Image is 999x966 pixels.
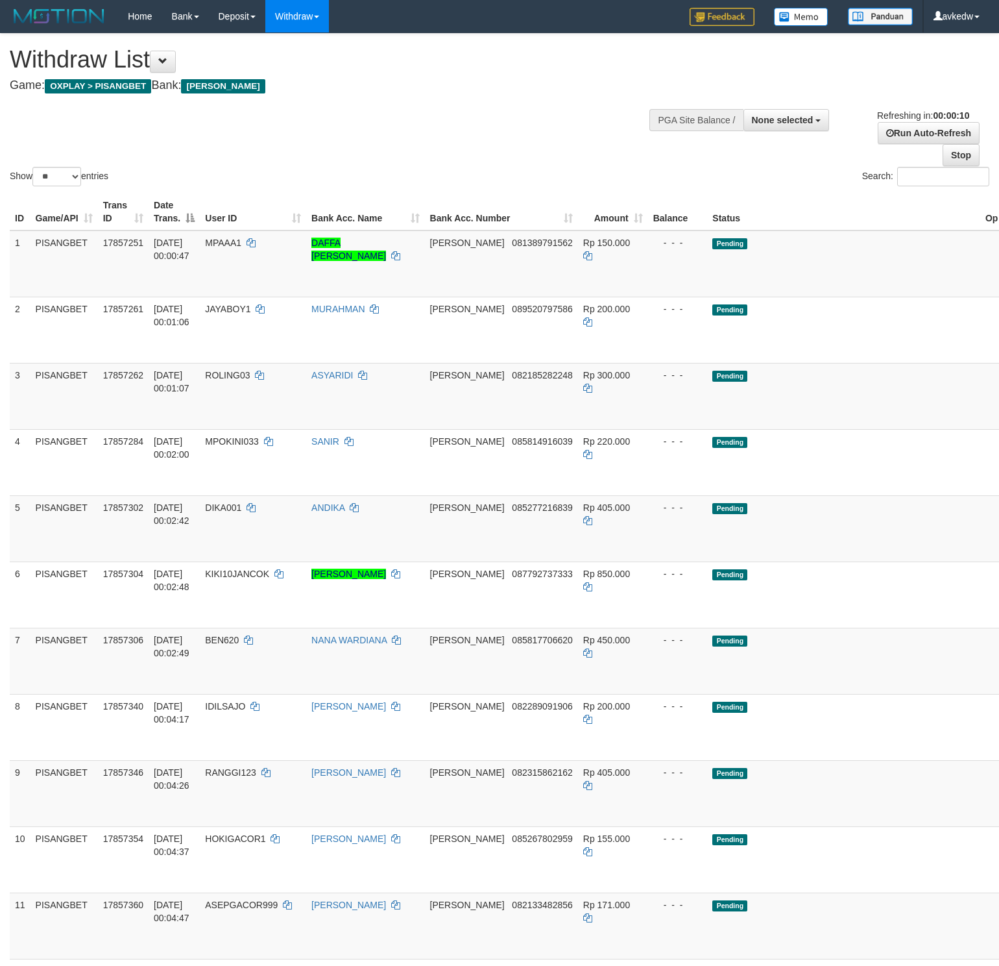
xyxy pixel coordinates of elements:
a: NANA WARDIANA [311,635,387,645]
span: Rp 450.000 [583,635,630,645]
a: [PERSON_NAME] [311,900,386,910]
span: [PERSON_NAME] [430,767,505,778]
img: Button%20Memo.svg [774,8,828,26]
img: Feedback.jpg [690,8,754,26]
span: Copy 087792737333 to clipboard [512,569,572,579]
label: Search: [862,167,989,186]
span: Rp 220.000 [583,436,630,447]
span: [PERSON_NAME] [181,79,265,93]
a: ASYARIDI [311,370,353,380]
td: PISANGBET [30,495,98,562]
a: Run Auto-Refresh [878,122,980,144]
h4: Game: Bank: [10,79,653,92]
span: [DATE] 00:01:06 [154,304,189,327]
span: [DATE] 00:02:48 [154,569,189,592]
label: Show entries [10,167,108,186]
span: Rp 150.000 [583,238,630,248]
span: 17857340 [103,701,143,712]
span: [DATE] 00:04:17 [154,701,189,724]
div: PGA Site Balance / [649,109,743,131]
span: Pending [712,371,747,382]
span: [DATE] 00:02:49 [154,635,189,658]
span: Copy 082185282248 to clipboard [512,370,572,380]
span: Pending [712,900,747,911]
td: 1 [10,230,30,297]
span: Pending [712,238,747,249]
a: ANDIKA [311,502,344,513]
th: Trans ID: activate to sort column ascending [98,193,149,230]
th: Amount: activate to sort column ascending [578,193,648,230]
span: [PERSON_NAME] [430,834,505,844]
span: Copy 085814916039 to clipboard [512,436,572,447]
span: Copy 085817706620 to clipboard [512,635,572,645]
span: 17857302 [103,502,143,513]
div: - - - [653,832,703,845]
span: 17857354 [103,834,143,844]
div: - - - [653,634,703,647]
td: 5 [10,495,30,562]
h1: Withdraw List [10,47,653,73]
a: MURAHMAN [311,304,365,314]
a: SANIR [311,436,339,447]
span: Pending [712,503,747,514]
span: [PERSON_NAME] [430,436,505,447]
span: BEN620 [205,635,239,645]
span: 17857262 [103,370,143,380]
td: 6 [10,562,30,628]
span: IDILSAJO [205,701,245,712]
span: None selected [752,115,813,125]
td: 10 [10,826,30,893]
span: KIKI10JANCOK [205,569,269,579]
a: [PERSON_NAME] [311,569,386,579]
span: RANGGI123 [205,767,256,778]
span: Pending [712,304,747,316]
span: Rp 200.000 [583,304,630,314]
div: - - - [653,567,703,580]
span: Copy 081389791562 to clipboard [512,238,572,248]
span: [DATE] 00:04:26 [154,767,189,791]
td: 3 [10,363,30,429]
span: Copy 085267802959 to clipboard [512,834,572,844]
span: Pending [712,702,747,713]
td: 4 [10,429,30,495]
div: - - - [653,766,703,779]
img: panduan.png [848,8,913,25]
span: Pending [712,569,747,580]
span: HOKIGACOR1 [205,834,265,844]
span: ASEPGACOR999 [205,900,278,910]
span: Pending [712,636,747,647]
th: Balance [648,193,708,230]
span: [PERSON_NAME] [430,304,505,314]
strong: 00:00:10 [933,110,969,121]
span: Copy 082289091906 to clipboard [512,701,572,712]
td: PISANGBET [30,297,98,363]
span: [PERSON_NAME] [430,701,505,712]
th: User ID: activate to sort column ascending [200,193,306,230]
span: Rp 200.000 [583,701,630,712]
div: - - - [653,369,703,382]
td: 7 [10,628,30,694]
div: - - - [653,898,703,911]
th: Status [707,193,980,230]
span: Rp 405.000 [583,767,630,778]
a: Stop [943,144,980,166]
div: - - - [653,303,703,316]
span: 17857360 [103,900,143,910]
span: 17857304 [103,569,143,579]
span: 17857251 [103,238,143,248]
span: Copy 082315862162 to clipboard [512,767,572,778]
a: [PERSON_NAME] [311,834,386,844]
span: MPAAA1 [205,238,241,248]
span: 17857346 [103,767,143,778]
span: Rp 405.000 [583,502,630,513]
td: 8 [10,694,30,760]
span: Rp 155.000 [583,834,630,844]
th: Game/API: activate to sort column ascending [30,193,98,230]
input: Search: [897,167,989,186]
a: [PERSON_NAME] [311,767,386,778]
td: 11 [10,893,30,959]
span: [PERSON_NAME] [430,635,505,645]
span: [DATE] 00:00:47 [154,238,189,261]
span: Pending [712,437,747,448]
a: [PERSON_NAME] [311,701,386,712]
